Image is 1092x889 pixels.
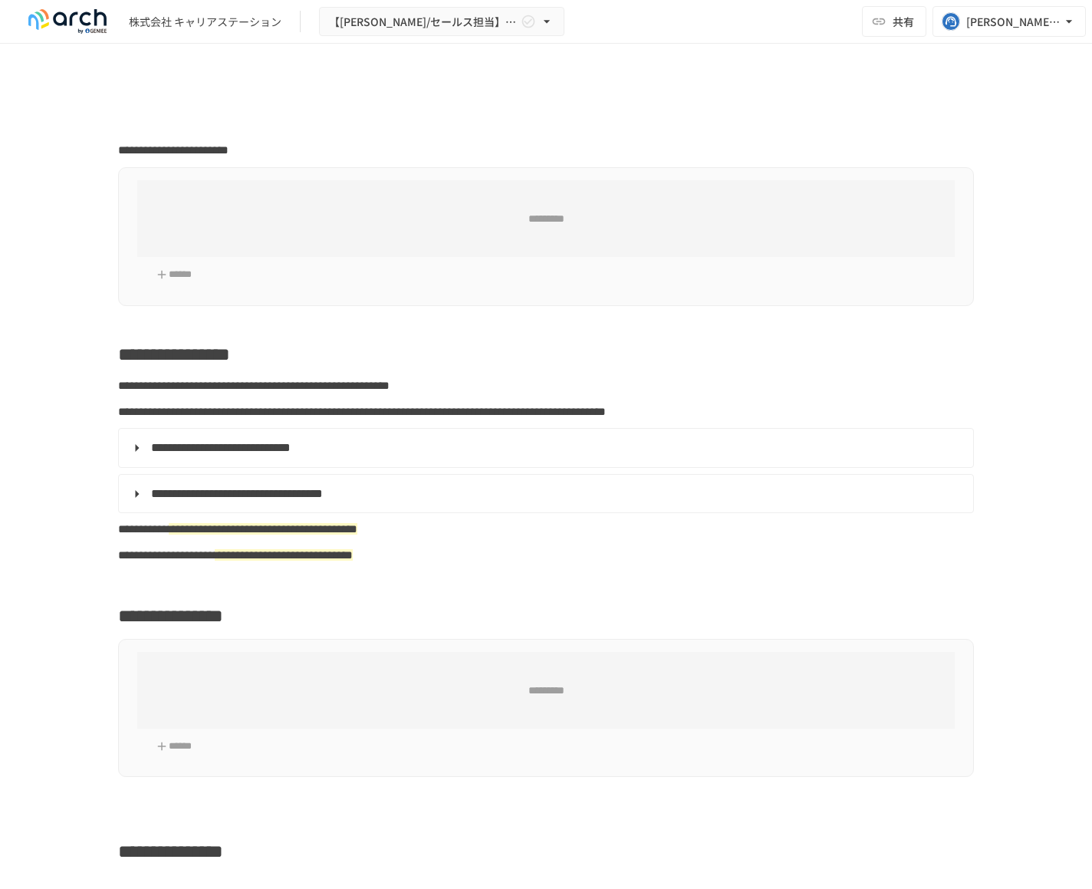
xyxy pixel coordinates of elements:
[966,12,1061,31] div: [PERSON_NAME][EMAIL_ADDRESS][DOMAIN_NAME]
[18,9,117,34] img: logo-default@2x-9cf2c760.svg
[932,6,1086,37] button: [PERSON_NAME][EMAIL_ADDRESS][DOMAIN_NAME]
[329,12,518,31] span: 【[PERSON_NAME]/セールス担当】株式会社キャリアステーション様_初期設定サポート
[862,6,926,37] button: 共有
[319,7,564,37] button: 【[PERSON_NAME]/セールス担当】株式会社キャリアステーション様_初期設定サポート
[129,14,281,30] div: 株式会社 キャリアステーション
[893,13,914,30] span: 共有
